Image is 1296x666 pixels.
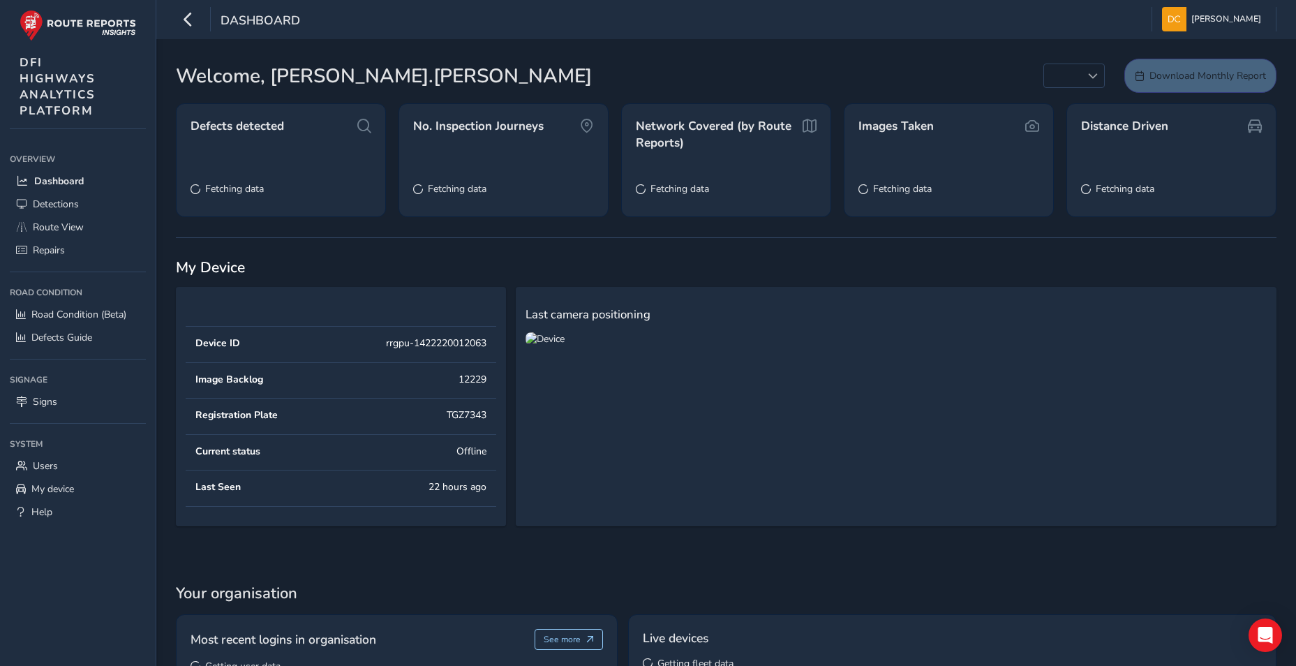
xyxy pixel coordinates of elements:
[459,373,486,386] div: 12229
[428,182,486,195] span: Fetching data
[429,480,486,494] div: 22 hours ago
[10,303,146,326] a: Road Condition (Beta)
[544,634,581,645] span: See more
[10,478,146,501] a: My device
[10,149,146,170] div: Overview
[447,408,486,422] div: TGZ7343
[33,244,65,257] span: Repairs
[1081,118,1168,135] span: Distance Driven
[33,459,58,473] span: Users
[20,54,96,119] span: DFI HIGHWAYS ANALYTICS PLATFORM
[456,445,486,458] div: Offline
[873,182,932,195] span: Fetching data
[176,258,245,277] span: My Device
[526,332,565,346] img: Device
[33,221,84,234] span: Route View
[1096,182,1154,195] span: Fetching data
[10,390,146,413] a: Signs
[195,336,240,350] div: Device ID
[858,118,934,135] span: Images Taken
[1249,619,1282,652] div: Open Intercom Messenger
[526,306,650,323] span: Last camera positioning
[643,629,708,647] span: Live devices
[10,170,146,193] a: Dashboard
[1162,7,1266,31] button: [PERSON_NAME]
[10,216,146,239] a: Route View
[176,61,592,91] span: Welcome, [PERSON_NAME].[PERSON_NAME]
[10,501,146,524] a: Help
[31,331,92,344] span: Defects Guide
[33,198,79,211] span: Detections
[176,583,1276,604] span: Your organisation
[34,175,84,188] span: Dashboard
[20,10,136,41] img: rr logo
[195,445,260,458] div: Current status
[195,408,278,422] div: Registration Plate
[10,369,146,390] div: Signage
[195,373,263,386] div: Image Backlog
[10,434,146,454] div: System
[10,239,146,262] a: Repairs
[195,480,241,494] div: Last Seen
[650,182,709,195] span: Fetching data
[221,12,300,31] span: Dashboard
[33,395,57,408] span: Signs
[1162,7,1186,31] img: diamond-layout
[31,505,52,519] span: Help
[10,193,146,216] a: Detections
[636,118,798,151] span: Network Covered (by Route Reports)
[205,182,264,195] span: Fetching data
[10,454,146,478] a: Users
[31,482,74,496] span: My device
[191,118,284,135] span: Defects detected
[413,118,544,135] span: No. Inspection Journeys
[10,326,146,349] a: Defects Guide
[535,629,604,650] button: See more
[31,308,126,321] span: Road Condition (Beta)
[1191,7,1261,31] span: [PERSON_NAME]
[386,336,486,350] div: rrgpu-1422220012063
[10,282,146,303] div: Road Condition
[191,630,376,649] span: Most recent logins in organisation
